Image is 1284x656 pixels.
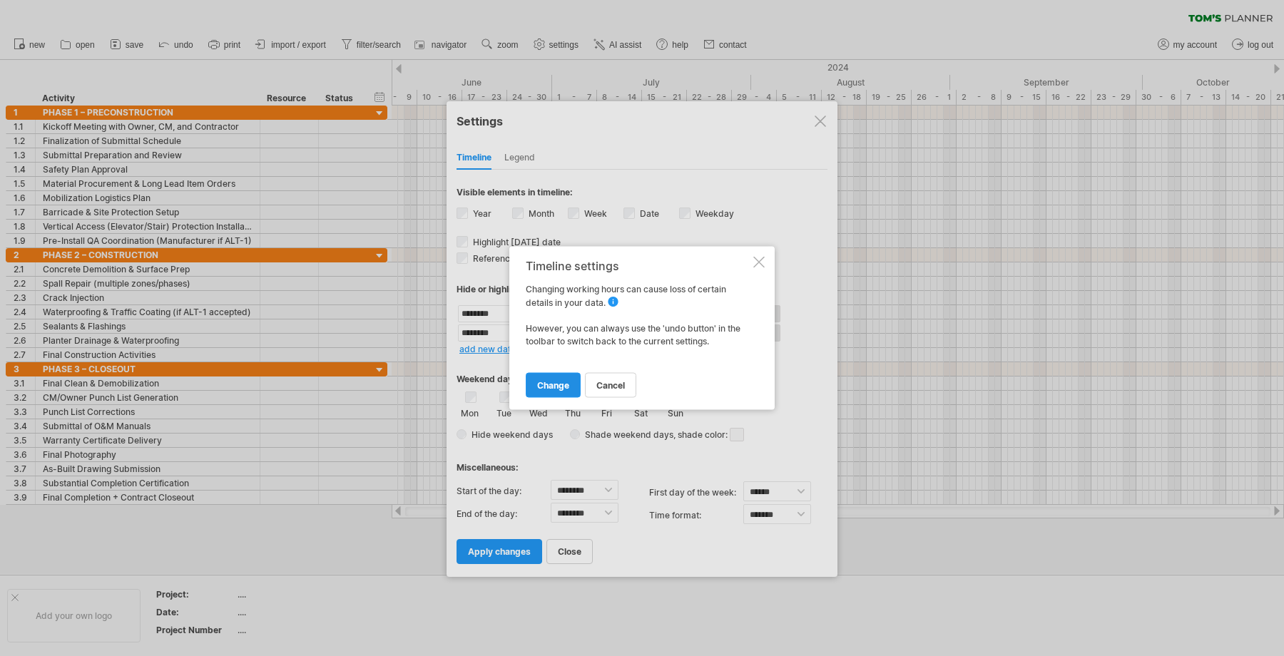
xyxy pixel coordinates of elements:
[526,260,750,272] div: timeline settings
[526,260,750,397] div: Changing working hours can cause loss of certain details in your data. However, you can always us...
[526,373,581,398] a: change
[585,373,636,398] a: cancel
[537,380,569,391] span: change
[596,380,625,391] span: cancel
